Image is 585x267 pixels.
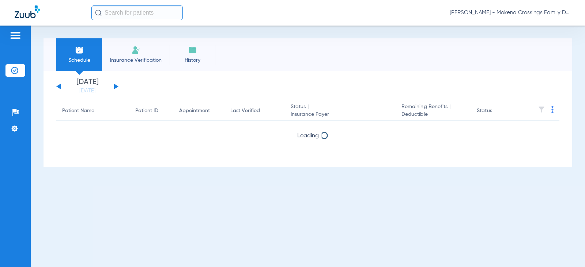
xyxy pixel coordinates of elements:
[132,46,140,54] img: Manual Insurance Verification
[95,9,102,16] img: Search Icon
[65,87,109,95] a: [DATE]
[179,107,210,115] div: Appointment
[401,111,465,118] span: Deductible
[230,107,279,115] div: Last Verified
[91,5,183,20] input: Search for patients
[230,107,260,115] div: Last Verified
[62,107,94,115] div: Patient Name
[10,31,21,40] img: hamburger-icon
[107,57,164,64] span: Insurance Verification
[75,46,84,54] img: Schedule
[135,107,167,115] div: Patient ID
[291,111,390,118] span: Insurance Payer
[450,9,570,16] span: [PERSON_NAME] - Mokena Crossings Family Dental
[62,107,124,115] div: Patient Name
[135,107,158,115] div: Patient ID
[15,5,40,18] img: Zuub Logo
[538,106,545,113] img: filter.svg
[179,107,219,115] div: Appointment
[175,57,210,64] span: History
[297,133,319,139] span: Loading
[62,57,97,64] span: Schedule
[551,106,554,113] img: group-dot-blue.svg
[285,101,396,121] th: Status |
[396,101,471,121] th: Remaining Benefits |
[65,79,109,95] li: [DATE]
[471,101,520,121] th: Status
[188,46,197,54] img: History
